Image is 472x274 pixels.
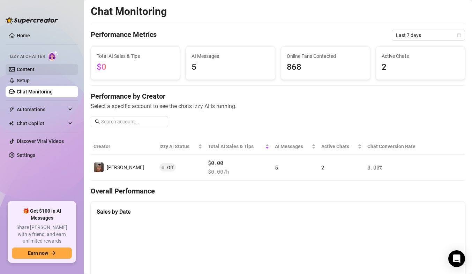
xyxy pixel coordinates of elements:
span: 5 [275,164,278,171]
th: Izzy AI Status [157,138,205,155]
span: 0.00 % [367,164,383,171]
div: Sales by Date [97,207,459,216]
a: Home [17,33,30,38]
h4: Performance Metrics [91,30,157,41]
span: search [95,119,100,124]
div: Open Intercom Messenger [448,250,465,267]
span: Total AI Sales & Tips [208,143,264,150]
img: logo-BBDzfeDw.svg [6,17,58,24]
span: thunderbolt [9,107,15,112]
th: Active Chats [319,138,365,155]
span: 2 [382,61,459,74]
img: AI Chatter [48,51,59,61]
h4: Overall Performance [91,186,465,196]
span: Off [167,165,174,170]
span: 🎁 Get $100 in AI Messages [12,208,72,221]
span: 2 [321,164,324,171]
span: 5 [192,61,269,74]
span: Izzy AI Chatter [10,53,45,60]
span: Active Chats [382,52,459,60]
span: [PERSON_NAME] [107,165,144,170]
span: Last 7 days [396,30,461,40]
span: arrow-right [51,251,56,256]
span: Share [PERSON_NAME] with a friend, and earn unlimited rewards [12,224,72,245]
th: Chat Conversion Rate [365,138,428,155]
th: AI Messages [272,138,319,155]
th: Creator [91,138,157,155]
span: Active Chats [321,143,356,150]
span: Chat Copilot [17,118,66,129]
span: $0.00 [208,159,269,167]
span: $ 0.00 /h [208,168,269,176]
span: Earn now [28,250,48,256]
span: $0 [97,62,106,72]
a: Settings [17,152,35,158]
button: Earn nowarrow-right [12,248,72,259]
span: Izzy AI Status [159,143,197,150]
span: AI Messages [275,143,310,150]
span: Select a specific account to see the chats Izzy AI is running. [91,102,465,111]
img: Chat Copilot [9,121,14,126]
img: Valentina [94,162,104,172]
span: Automations [17,104,66,115]
span: AI Messages [192,52,269,60]
span: Total AI Sales & Tips [97,52,174,60]
th: Total AI Sales & Tips [205,138,272,155]
a: Discover Viral Videos [17,138,64,144]
h4: Performance by Creator [91,91,465,101]
span: 868 [287,61,364,74]
h2: Chat Monitoring [91,5,167,18]
a: Content [17,67,35,72]
a: Chat Monitoring [17,89,53,94]
input: Search account... [101,118,164,125]
a: Setup [17,78,30,83]
span: calendar [457,33,461,37]
span: Online Fans Contacted [287,52,364,60]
